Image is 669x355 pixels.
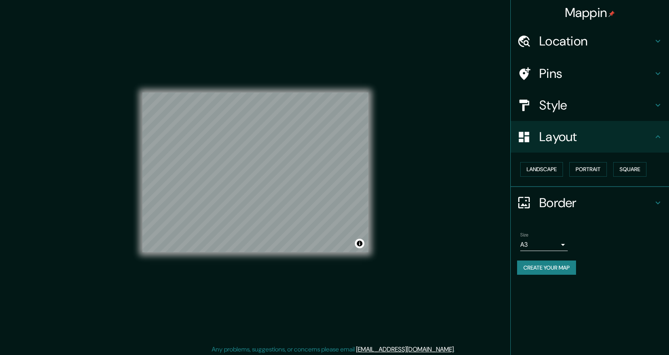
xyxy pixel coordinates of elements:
button: Toggle attribution [355,239,364,248]
div: Style [511,89,669,121]
canvas: Map [142,93,368,252]
a: [EMAIL_ADDRESS][DOMAIN_NAME] [356,345,454,353]
iframe: Help widget launcher [599,324,660,346]
button: Square [613,162,646,177]
h4: Border [539,195,653,211]
div: . [456,345,458,354]
img: pin-icon.png [608,11,615,17]
button: Portrait [569,162,607,177]
button: Create your map [517,261,576,275]
div: A3 [520,238,568,251]
h4: Style [539,97,653,113]
h4: Location [539,33,653,49]
h4: Pins [539,66,653,81]
label: Size [520,231,529,238]
button: Landscape [520,162,563,177]
h4: Mappin [565,5,615,21]
div: Pins [511,58,669,89]
h4: Layout [539,129,653,145]
div: Border [511,187,669,219]
div: . [455,345,456,354]
div: Layout [511,121,669,153]
div: Location [511,25,669,57]
p: Any problems, suggestions, or concerns please email . [212,345,455,354]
